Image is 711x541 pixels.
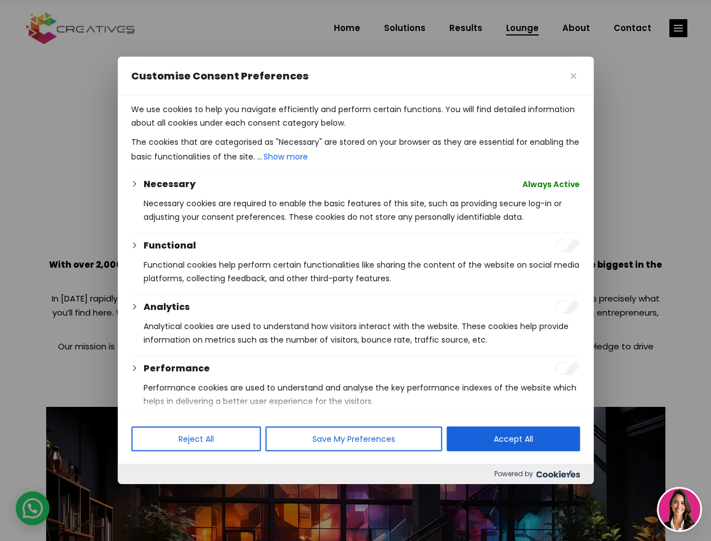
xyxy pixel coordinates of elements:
p: The cookies that are categorised as "Necessary" are stored on your browser as they are essential ... [131,135,580,165]
input: Enable Analytics [555,300,580,314]
button: Accept All [446,427,580,451]
img: Cookieyes logo [536,471,580,478]
p: We use cookies to help you navigate efficiently and perform certain functions. You will find deta... [131,103,580,130]
button: Analytics [144,300,190,314]
button: Show more [262,149,309,165]
button: Necessary [144,178,195,191]
img: agent [659,489,700,530]
div: Powered by [118,464,593,484]
button: Close [566,69,580,83]
p: Analytical cookies are used to understand how visitors interact with the website. These cookies h... [144,320,580,347]
p: Functional cookies help perform certain functionalities like sharing the content of the website o... [144,258,580,285]
p: Performance cookies are used to understand and analyse the key performance indexes of the website... [144,381,580,408]
input: Enable Performance [555,362,580,375]
span: Always Active [522,178,580,191]
button: Functional [144,239,196,252]
span: Customise Consent Preferences [131,69,308,83]
img: Close [570,73,576,79]
button: Reject All [131,427,261,451]
input: Enable Functional [555,239,580,252]
button: Performance [144,362,210,375]
button: Save My Preferences [265,427,442,451]
div: Customise Consent Preferences [118,57,593,484]
p: Necessary cookies are required to enable the basic features of this site, such as providing secur... [144,197,580,224]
